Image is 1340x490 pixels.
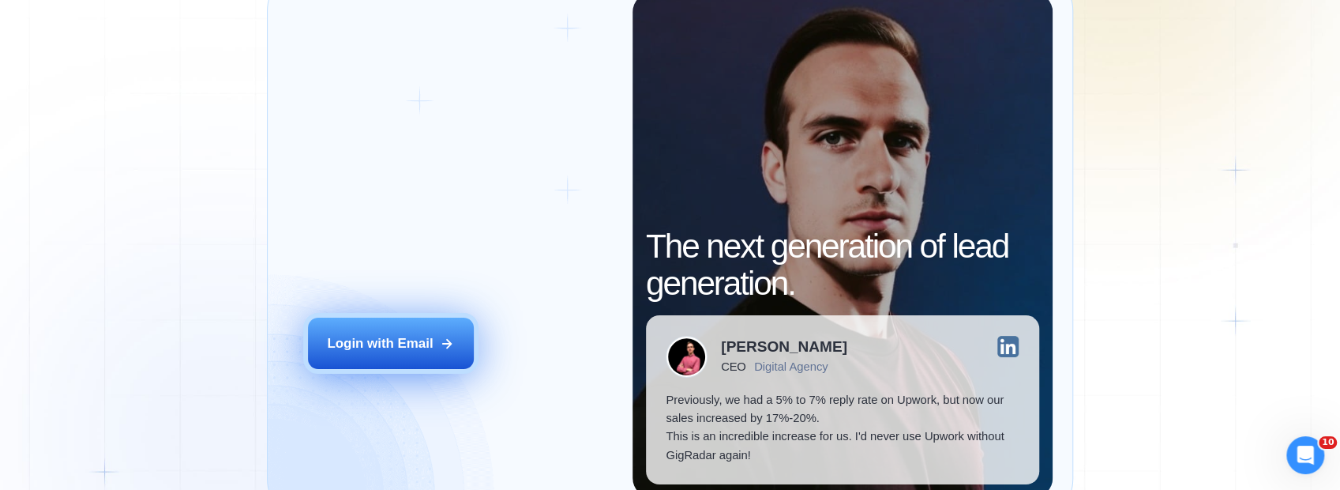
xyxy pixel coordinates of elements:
p: Previously, we had a 5% to 7% reply rate on Upwork, but now our sales increased by 17%-20%. This ... [666,391,1019,465]
div: Digital Agency [754,360,828,374]
button: Login with Email [308,318,474,370]
div: [PERSON_NAME] [721,339,847,354]
iframe: Intercom live chat [1286,436,1324,474]
div: CEO [721,360,745,374]
h2: The next generation of lead generation. [646,228,1039,302]
div: Login with Email [327,334,433,352]
span: 10 [1319,436,1337,449]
